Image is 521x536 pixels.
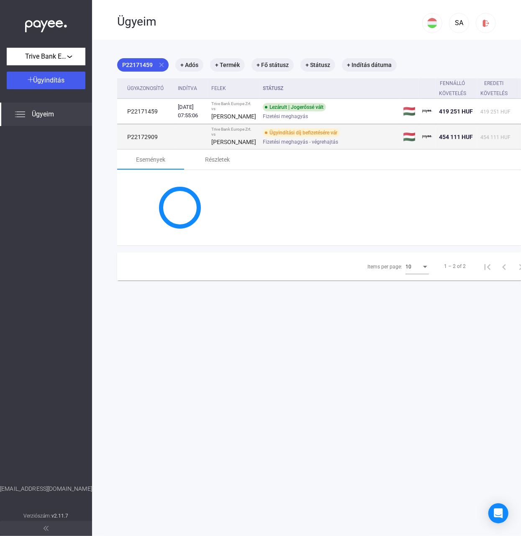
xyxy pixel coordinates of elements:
[263,137,338,147] span: Fizetési meghagyás - végrehajtás
[211,127,256,137] div: Trive Bank Europe Zrt. vs
[400,124,419,149] td: 🇭🇺
[439,78,474,98] div: Fennálló követelés
[479,258,496,275] button: First page
[211,101,256,111] div: Trive Bank Europe Zrt. vs
[211,83,256,93] div: Felek
[117,124,175,149] td: P22172909
[480,109,511,115] span: 419 251 HUF
[488,503,508,523] div: Open Intercom Messenger
[25,52,67,62] span: Trive Bank Europe Zrt.
[117,99,175,124] td: P22171459
[422,106,432,116] img: payee-logo
[342,58,397,72] mat-chip: + Indítás dátuma
[51,513,69,519] strong: v2.11.7
[263,103,326,111] div: Lezárult | Jogerőssé vált
[259,78,400,99] th: Státusz
[15,109,25,119] img: list.svg
[178,83,197,93] div: Indítva
[127,83,164,93] div: Ügyazonosító
[449,13,469,33] button: SA
[252,58,294,72] mat-chip: + Fő státusz
[263,129,340,137] div: Ügyindítási díj befizetésére vár
[33,76,65,84] span: Ügyindítás
[44,526,49,531] img: arrow-double-left-grey.svg
[406,264,411,270] span: 10
[480,78,515,98] div: Eredeti követelés
[211,139,256,145] strong: [PERSON_NAME]
[444,261,466,271] div: 1 – 2 of 2
[452,18,466,28] div: SA
[439,108,473,115] span: 419 251 HUF
[263,111,308,121] span: Fizetési meghagyás
[7,72,85,89] button: Ügyindítás
[25,15,67,33] img: white-payee-white-dot.svg
[178,103,205,120] div: [DATE] 07:55:06
[158,61,165,69] mat-icon: close
[205,155,230,165] div: Részletek
[117,58,169,72] mat-chip: P22171459
[406,261,429,271] mat-select: Items per page:
[422,13,442,33] button: HU
[427,18,437,28] img: HU
[7,48,85,65] button: Trive Bank Europe Zrt.
[211,83,226,93] div: Felek
[367,262,402,272] div: Items per page:
[480,134,511,140] span: 454 111 HUF
[127,83,171,93] div: Ügyazonosító
[136,155,165,165] div: Események
[480,78,508,98] div: Eredeti követelés
[439,134,473,140] span: 454 111 HUF
[476,13,496,33] button: logout-red
[210,58,245,72] mat-chip: + Termék
[32,109,54,119] span: Ügyeim
[482,19,490,28] img: logout-red
[211,113,256,120] strong: [PERSON_NAME]
[175,58,203,72] mat-chip: + Adós
[300,58,335,72] mat-chip: + Státusz
[422,132,432,142] img: payee-logo
[439,78,466,98] div: Fennálló követelés
[28,77,33,82] img: plus-white.svg
[117,15,422,29] div: Ügyeim
[178,83,205,93] div: Indítva
[496,258,513,275] button: Previous page
[400,99,419,124] td: 🇭🇺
